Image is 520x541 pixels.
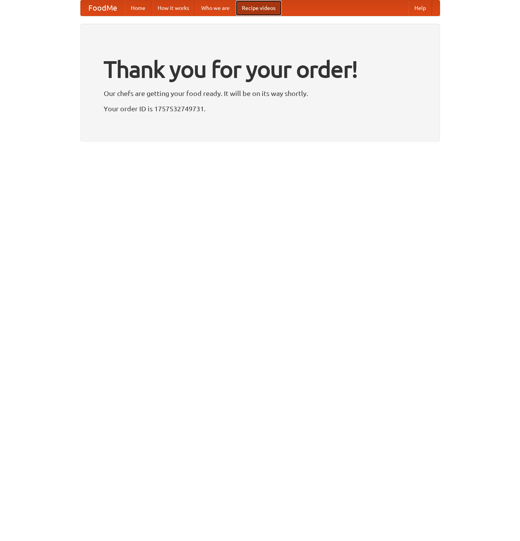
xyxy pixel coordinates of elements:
[104,88,417,99] p: Our chefs are getting your food ready. It will be on its way shortly.
[104,51,417,88] h1: Thank you for your order!
[236,0,282,16] a: Recipe videos
[195,0,236,16] a: Who we are
[104,103,417,114] p: Your order ID is 1757532749731.
[408,0,432,16] a: Help
[152,0,195,16] a: How it works
[125,0,152,16] a: Home
[81,0,125,16] a: FoodMe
